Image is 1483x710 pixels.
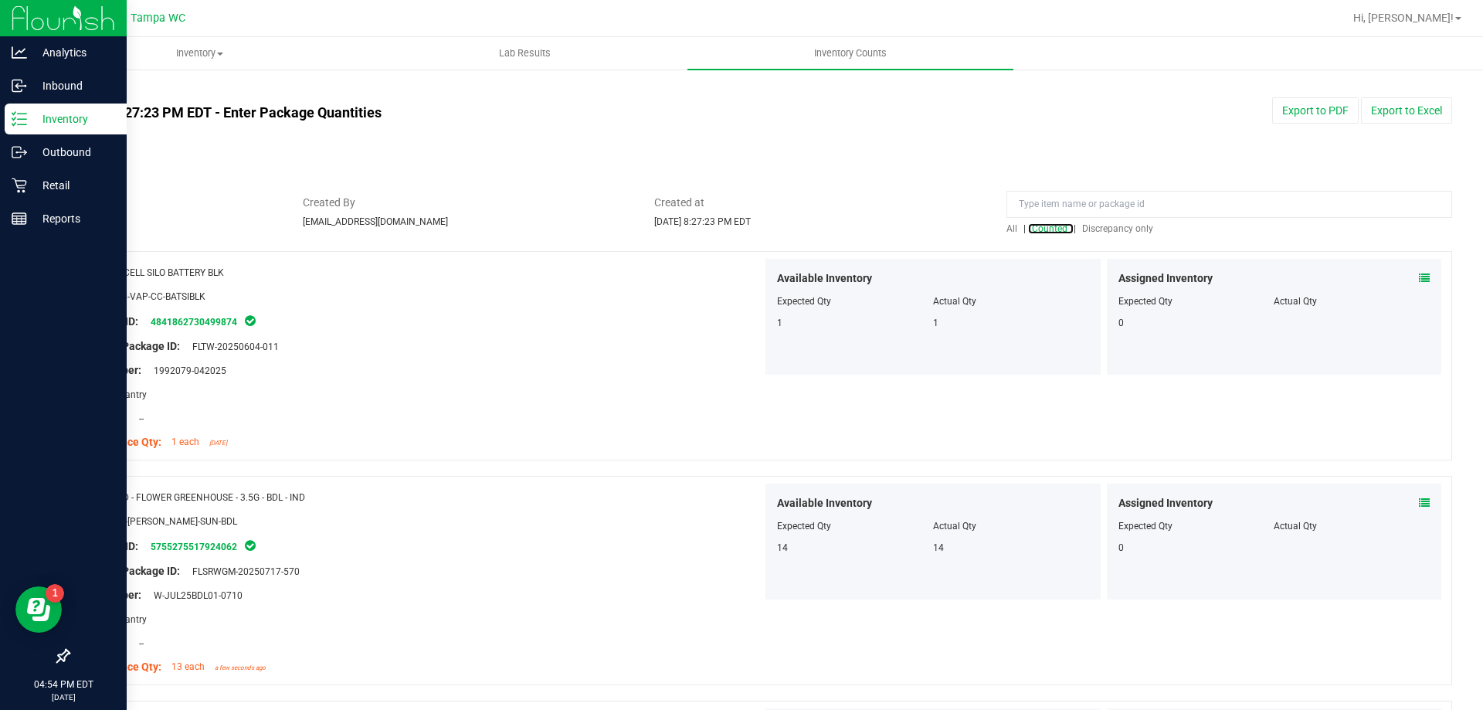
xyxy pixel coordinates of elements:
[777,318,782,328] span: 1
[131,413,144,424] span: --
[131,638,144,649] span: --
[1118,270,1213,287] span: Assigned Inventory
[1006,191,1452,218] input: Type item name or package id
[1118,294,1274,308] div: Expected Qty
[1006,223,1023,234] a: All
[1082,223,1153,234] span: Discrepancy only
[111,389,147,400] span: Pantry
[12,111,27,127] inline-svg: Inventory
[27,110,120,128] p: Inventory
[209,440,227,447] span: [DATE]
[687,37,1013,70] a: Inventory Counts
[1118,519,1274,533] div: Expected Qty
[1118,495,1213,511] span: Assigned Inventory
[27,143,120,161] p: Outbound
[243,538,257,553] span: In Sync
[1074,223,1076,234] span: |
[1118,316,1274,330] div: 0
[1274,519,1430,533] div: Actual Qty
[151,542,237,552] a: 5755275517924062
[171,661,205,672] span: 13 each
[27,76,120,95] p: Inbound
[933,521,976,532] span: Actual Qty
[1118,541,1274,555] div: 0
[1006,223,1017,234] span: All
[933,542,944,553] span: 14
[146,590,243,601] span: W-JUL25BDL01-0710
[171,437,199,447] span: 1 each
[27,43,120,62] p: Analytics
[15,586,62,633] iframe: Resource center
[12,211,27,226] inline-svg: Reports
[478,46,572,60] span: Lab Results
[1032,223,1067,234] span: Counted
[933,318,938,328] span: 1
[12,178,27,193] inline-svg: Retail
[185,341,279,352] span: FLTW-20250604-011
[777,270,872,287] span: Available Inventory
[12,78,27,93] inline-svg: Inbound
[117,492,305,503] span: FD - FLOWER GREENHOUSE - 3.5G - BDL - IND
[109,291,205,302] span: ACC-VAP-CC-BATSIBLK
[777,495,872,511] span: Available Inventory
[654,195,983,211] span: Created at
[1272,97,1359,124] button: Export to PDF
[12,144,27,160] inline-svg: Outbound
[654,216,751,227] span: [DATE] 8:27:23 PM EDT
[109,516,237,527] span: FLO-[PERSON_NAME]-SUN-BDL
[362,37,687,70] a: Lab Results
[38,46,361,60] span: Inventory
[215,664,266,671] span: a few seconds ago
[1361,97,1452,124] button: Export to Excel
[1028,223,1074,234] a: Counted
[777,521,831,532] span: Expected Qty
[1078,223,1153,234] a: Discrepancy only
[37,37,362,70] a: Inventory
[27,176,120,195] p: Retail
[12,45,27,60] inline-svg: Analytics
[80,565,180,577] span: Original Package ID:
[68,195,280,211] span: Status
[1023,223,1026,234] span: |
[303,195,632,211] span: Created By
[793,46,908,60] span: Inventory Counts
[117,267,224,278] span: CCELL SILO BATTERY BLK
[1353,12,1454,24] span: Hi, [PERSON_NAME]!
[933,296,976,307] span: Actual Qty
[151,317,237,328] a: 4841862730499874
[111,614,147,625] span: Pantry
[777,296,831,307] span: Expected Qty
[243,313,257,328] span: In Sync
[46,584,64,603] iframe: Resource center unread badge
[27,209,120,228] p: Reports
[80,340,180,352] span: Original Package ID:
[1274,294,1430,308] div: Actual Qty
[68,105,866,121] h4: [DATE] 8:27:23 PM EDT - Enter Package Quantities
[303,216,448,227] span: [EMAIL_ADDRESS][DOMAIN_NAME]
[7,691,120,703] p: [DATE]
[185,566,300,577] span: FLSRWGM-20250717-570
[131,12,185,25] span: Tampa WC
[777,542,788,553] span: 14
[146,365,226,376] span: 1992079-042025
[7,678,120,691] p: 04:54 PM EDT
